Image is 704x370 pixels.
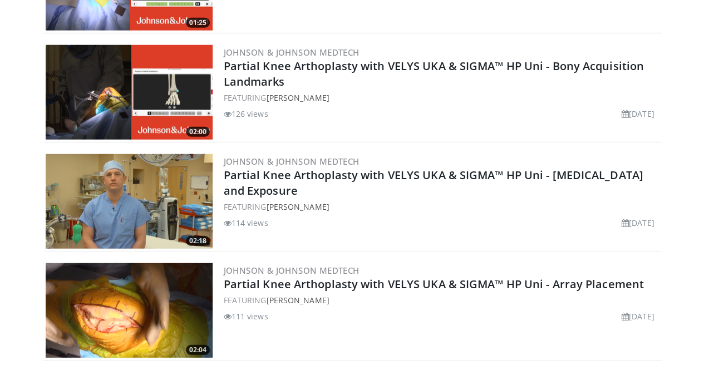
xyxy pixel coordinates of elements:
[622,108,654,120] li: [DATE]
[186,18,210,28] span: 01:25
[224,277,644,292] a: Partial Knee Arthoplasty with VELYS UKA & SIGMA™ HP Uni - Array Placement
[266,92,329,103] a: [PERSON_NAME]
[224,265,360,276] a: Johnson & Johnson MedTech
[224,156,360,167] a: Johnson & Johnson MedTech
[186,345,210,355] span: 02:04
[224,294,659,306] div: FEATURING
[224,108,268,120] li: 126 views
[266,201,329,212] a: [PERSON_NAME]
[186,127,210,137] span: 02:00
[224,310,268,322] li: 111 views
[46,263,213,358] a: 02:04
[224,217,268,229] li: 114 views
[224,201,659,213] div: FEATURING
[266,295,329,305] a: [PERSON_NAME]
[46,45,213,140] a: 02:00
[622,310,654,322] li: [DATE]
[46,45,213,140] img: 10880183-925c-4d1d-aa73-511a6d8478f5.png.300x170_q85_crop-smart_upscale.png
[224,92,659,103] div: FEATURING
[46,154,213,249] a: 02:18
[224,167,643,198] a: Partial Knee Arthoplasty with VELYS UKA & SIGMA™ HP Uni - [MEDICAL_DATA] and Exposure
[622,217,654,229] li: [DATE]
[46,154,213,249] img: 54cbb26e-ac4b-4a39-a481-95817778ae11.png.300x170_q85_crop-smart_upscale.png
[224,47,360,58] a: Johnson & Johnson MedTech
[46,263,213,358] img: de91269e-dc9f-44d3-9315-4c54a60fc0f6.png.300x170_q85_crop-smart_upscale.png
[186,236,210,246] span: 02:18
[224,58,644,89] a: Partial Knee Arthoplasty with VELYS UKA & SIGMA™ HP Uni - Bony Acquisition Landmarks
